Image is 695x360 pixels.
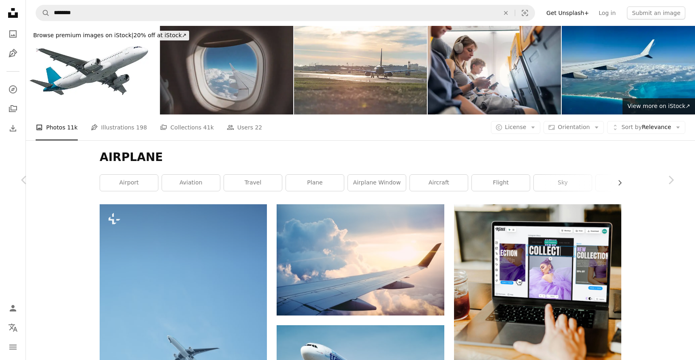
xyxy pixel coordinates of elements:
[428,26,561,114] img: Three teenagers travelling in a plane
[26,26,194,45] a: Browse premium images on iStock|20% off at iStock↗
[627,6,685,19] button: Submit an image
[100,349,267,356] a: a large airplane flying through a blue sky
[410,175,468,191] a: aircraft
[5,120,21,136] a: Download History
[294,26,427,114] img: Airplane preparing to take off from the runway in Pearson International airport at dusk, Toronto,...
[33,32,187,38] span: 20% off at iStock ↗
[36,5,535,21] form: Find visuals sitewide
[515,5,535,21] button: Visual search
[26,26,159,114] img: Airbus A320 aeroplane
[5,26,21,42] a: Photos
[277,256,444,263] a: aerial photography of airliner
[562,26,695,114] img: View from airplane window of the aircraft wing above Cancun on the Mexican coastline
[621,123,671,131] span: Relevance
[607,121,685,134] button: Sort byRelevance
[472,175,530,191] a: flight
[542,6,594,19] a: Get Unsplash+
[5,320,21,336] button: Language
[286,175,344,191] a: plane
[623,98,695,114] a: View more on iStock↗
[36,5,50,21] button: Search Unsplash
[594,6,620,19] a: Log in
[255,123,262,132] span: 22
[91,114,147,140] a: Illustrations 198
[621,124,642,130] span: Sort by
[5,300,21,316] a: Log in / Sign up
[5,339,21,355] button: Menu
[224,175,282,191] a: travel
[491,121,541,134] button: License
[227,114,262,140] a: Users 22
[534,175,592,191] a: sky
[627,103,690,109] span: View more on iStock ↗
[505,124,527,130] span: License
[558,124,590,130] span: Orientation
[136,123,147,132] span: 198
[497,5,515,21] button: Clear
[100,150,621,165] h1: AIRPLANE
[160,114,214,140] a: Collections 41k
[160,26,293,114] img: view from the porthole captures a stunning horizon, showcasing the airplane wing against a backdr...
[277,204,444,315] img: aerial photography of airliner
[348,175,406,191] a: airplane window
[596,175,654,191] a: aeroplane
[33,32,133,38] span: Browse premium images on iStock |
[5,101,21,117] a: Collections
[646,141,695,219] a: Next
[612,175,621,191] button: scroll list to the right
[5,81,21,97] a: Explore
[203,123,214,132] span: 41k
[5,45,21,61] a: Illustrations
[162,175,220,191] a: aviation
[544,121,604,134] button: Orientation
[100,175,158,191] a: airport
